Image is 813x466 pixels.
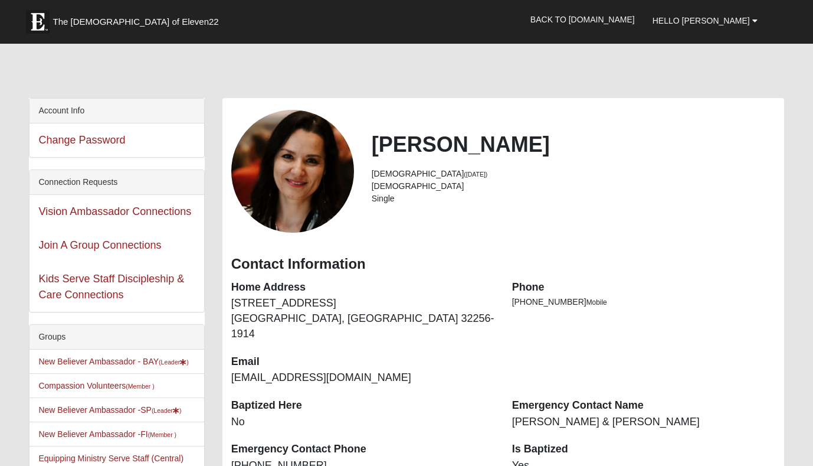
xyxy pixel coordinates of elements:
a: Back to [DOMAIN_NAME] [522,5,644,34]
li: [PHONE_NUMBER] [512,296,775,308]
img: Eleven22 logo [26,10,50,34]
div: Connection Requests [29,170,204,195]
dt: Email [231,354,494,370]
a: Kids Serve Staff Discipleship & Care Connections [38,273,184,301]
span: The [DEMOGRAPHIC_DATA] of Eleven22 [53,16,218,28]
li: [DEMOGRAPHIC_DATA] [372,168,775,180]
a: Compassion Volunteers(Member ) [38,381,154,390]
a: New Believer Ambassador - BAY(Leader) [38,357,188,366]
a: New Believer Ambassador -SP(Leader) [38,405,181,415]
dd: No [231,415,494,430]
a: Join A Group Connections [38,239,161,251]
span: HTML Size: 124 KB [183,452,252,462]
dd: [PERSON_NAME] & [PERSON_NAME] [512,415,775,430]
li: [DEMOGRAPHIC_DATA] [372,180,775,193]
a: Block Configuration (Alt-B) [784,445,805,462]
dt: Phone [512,280,775,295]
span: Mobile [586,298,607,307]
h3: Contact Information [231,256,775,273]
a: Vision Ambassador Connections [38,206,191,217]
dt: Baptized Here [231,398,494,413]
small: ([DATE]) [464,171,487,178]
a: Page Load Time: 1.37s [11,453,84,461]
small: (Leader ) [159,359,189,366]
dt: Home Address [231,280,494,295]
small: (Member ) [148,431,176,438]
a: Change Password [38,134,125,146]
div: Groups [29,325,204,350]
dd: [EMAIL_ADDRESS][DOMAIN_NAME] [231,370,494,386]
a: View Fullsize Photo [231,110,354,233]
li: Single [372,193,775,205]
span: ViewState Size: 40 KB [96,452,174,462]
span: Hello [PERSON_NAME] [653,16,750,25]
a: Hello [PERSON_NAME] [644,6,766,35]
dt: Emergency Contact Name [512,398,775,413]
dd: [STREET_ADDRESS] [GEOGRAPHIC_DATA], [GEOGRAPHIC_DATA] 32256-1914 [231,296,494,341]
div: Account Info [29,99,204,123]
dt: Emergency Contact Phone [231,442,494,457]
a: The [DEMOGRAPHIC_DATA] of Eleven22 [20,4,256,34]
small: (Leader ) [152,407,182,414]
h2: [PERSON_NAME] [372,132,775,157]
dt: Is Baptized [512,442,775,457]
a: New Believer Ambassador -FI(Member ) [38,429,176,439]
a: Web cache enabled [261,450,267,462]
small: (Member ) [126,383,154,390]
